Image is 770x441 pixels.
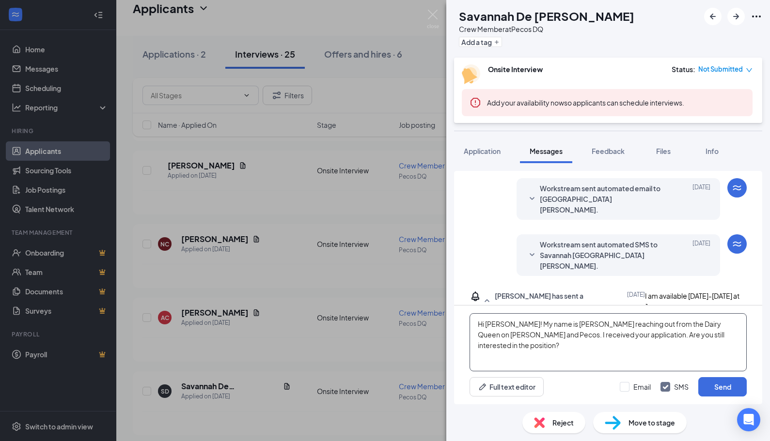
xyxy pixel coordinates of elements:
[737,408,760,431] div: Open Intercom Messenger
[481,295,493,307] svg: SmallChevronUp
[464,147,501,155] span: Application
[727,8,745,25] button: ArrowRight
[540,183,667,215] span: Workstream sent automated email to [GEOGRAPHIC_DATA][PERSON_NAME].
[704,8,722,25] button: ArrowLeftNew
[494,39,500,45] svg: Plus
[487,98,564,107] button: Add your availability now
[487,98,684,107] span: so applicants can schedule interviews.
[470,313,747,371] textarea: Hi [PERSON_NAME]! My name is [PERSON_NAME] reaching out from the Dairy Queen on [PERSON_NAME] and...
[698,64,743,74] span: Not Submitted
[751,11,762,22] svg: Ellipses
[730,11,742,22] svg: ArrowRight
[459,37,502,47] button: PlusAdd a tag
[629,417,675,428] span: Move to stage
[552,417,574,428] span: Reject
[672,64,695,74] div: Status :
[488,65,543,74] b: Onsite Interview
[495,290,601,312] span: [PERSON_NAME] has sent a message
[470,97,481,108] svg: Error
[656,147,671,155] span: Files
[459,8,634,24] h1: Savannah De [PERSON_NAME]
[592,147,625,155] span: Feedback
[526,249,538,261] svg: SmallChevronDown
[459,24,634,34] div: Crew Member at Pecos DQ
[698,377,747,396] button: Send
[645,291,739,311] span: I am available [DATE]-[DATE] at 1pm
[706,147,719,155] span: Info
[731,182,743,194] svg: WorkstreamLogo
[530,147,563,155] span: Messages
[526,193,538,205] svg: SmallChevronDown
[470,377,544,396] button: Full text editorPen
[478,382,487,392] svg: Pen
[540,239,667,271] span: Workstream sent automated SMS to Savannah [GEOGRAPHIC_DATA][PERSON_NAME].
[627,290,645,312] span: [DATE]
[707,11,719,22] svg: ArrowLeftNew
[731,238,743,250] svg: WorkstreamLogo
[746,67,753,74] span: down
[692,239,710,271] span: [DATE]
[692,183,710,215] span: [DATE]
[470,290,481,302] svg: Bell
